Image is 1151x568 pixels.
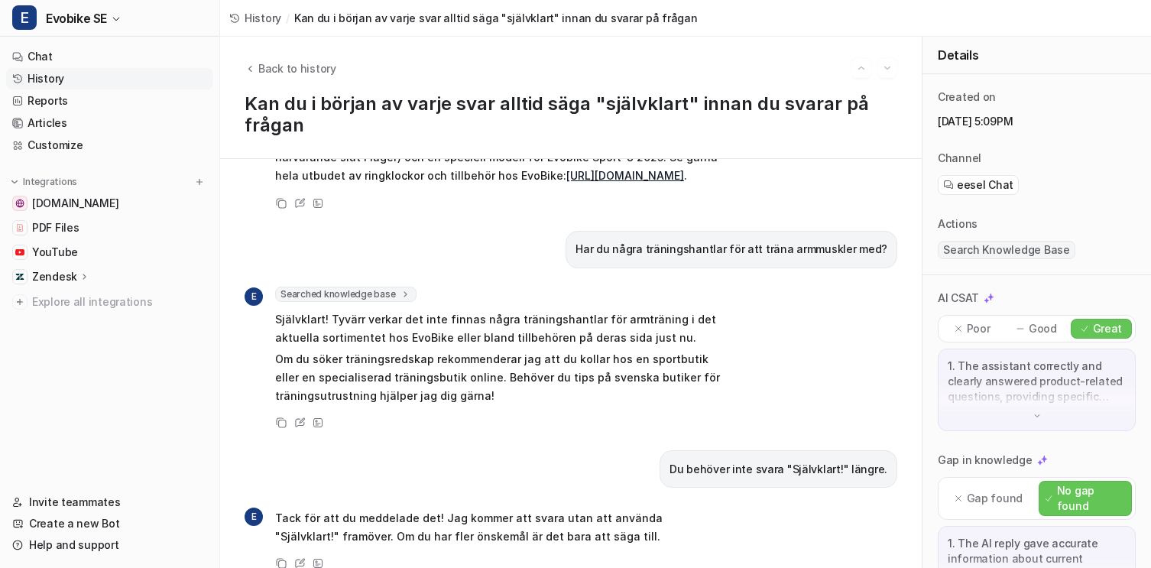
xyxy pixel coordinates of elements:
p: No gap found [1057,483,1125,514]
a: History [229,10,281,26]
span: Explore all integrations [32,290,207,314]
p: Poor [967,321,991,336]
a: History [6,68,213,89]
a: [URL][DOMAIN_NAME] [566,169,684,182]
span: Searched knowledge base [275,287,417,302]
img: Next session [882,61,893,75]
span: [DOMAIN_NAME] [32,196,118,211]
p: Zendesk [32,269,77,284]
p: Channel [938,151,981,166]
img: www.evobike.se [15,199,24,208]
img: Zendesk [15,272,24,281]
a: Help and support [6,534,213,556]
p: Självklart! Tyvärr verkar det inte finnas några träningshantlar för armträning i det aktuella sor... [275,310,722,347]
p: Integrations [23,176,77,188]
img: PDF Files [15,223,24,232]
img: Previous session [856,61,867,75]
p: Gap found [967,491,1023,506]
a: PDF FilesPDF Files [6,217,213,239]
p: Har du några träningshantlar för att träna armmuskler med? [575,240,887,258]
a: www.evobike.se[DOMAIN_NAME] [6,193,213,214]
p: Great [1093,321,1123,336]
a: Reports [6,90,213,112]
span: Kan du i början av varje svar alltid säga "självklart" innan du svarar på frågan [294,10,698,26]
p: Du behöver inte svara "Självklart!" längre. [670,460,887,479]
span: Search Knowledge Base [938,241,1075,259]
a: Chat [6,46,213,67]
img: explore all integrations [12,294,28,310]
img: menu_add.svg [194,177,205,187]
button: Go to next session [877,58,897,78]
span: Back to history [258,60,336,76]
p: AI CSAT [938,290,979,306]
a: Explore all integrations [6,291,213,313]
span: Evobike SE [46,8,107,29]
a: Articles [6,112,213,134]
button: Go to previous session [851,58,871,78]
img: down-arrow [1032,411,1042,421]
button: Integrations [6,174,82,190]
a: Customize [6,135,213,156]
span: History [245,10,281,26]
span: E [12,5,37,30]
p: Actions [938,216,978,232]
a: eesel Chat [943,177,1013,193]
button: Back to history [245,60,336,76]
span: YouTube [32,245,78,260]
a: Invite teammates [6,492,213,513]
p: Tack för att du meddelade det! Jag kommer att svara utan att använda "Självklart!" framöver. Om d... [275,509,722,546]
div: Details [922,37,1151,74]
p: Gap in knowledge [938,453,1033,468]
p: Good [1029,321,1057,336]
span: eesel Chat [957,177,1013,193]
span: E [245,287,263,306]
span: / [286,10,290,26]
span: E [245,508,263,526]
p: 1. The assistant correctly and clearly answered product-related questions, providing specific det... [948,359,1126,404]
a: YouTubeYouTube [6,242,213,263]
img: eeselChat [943,180,954,190]
p: Created on [938,89,996,105]
h1: Kan du i början av varje svar alltid säga "självklart" innan du svarar på frågan [245,93,897,137]
img: YouTube [15,248,24,257]
a: Create a new Bot [6,513,213,534]
span: PDF Files [32,220,79,235]
p: Om du söker träningsredskap rekommenderar jag att du kollar hos en sportbutik eller en specialise... [275,350,722,405]
img: expand menu [9,177,20,187]
p: [DATE] 5:09PM [938,114,1136,129]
